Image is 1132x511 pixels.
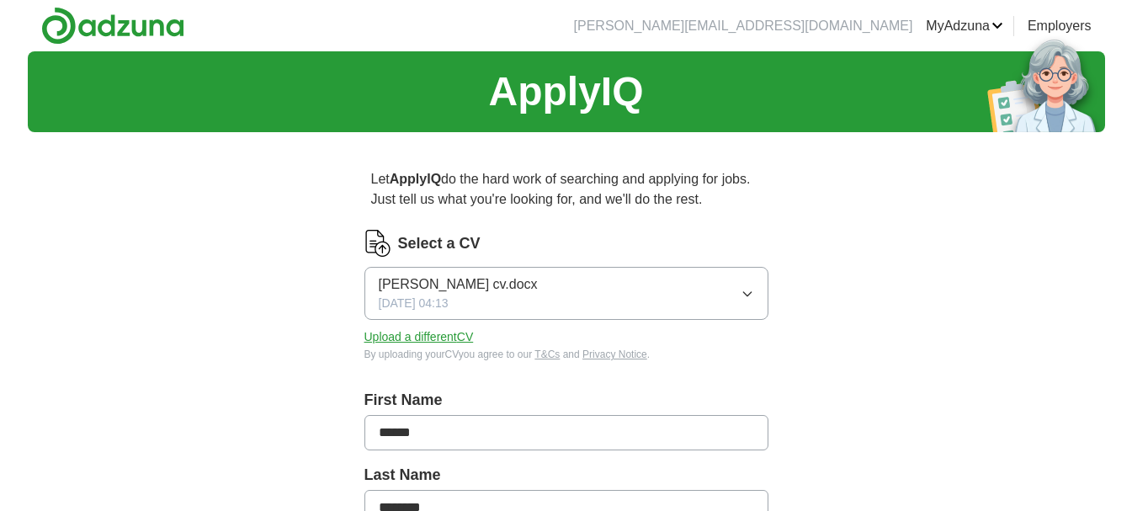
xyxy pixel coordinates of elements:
[1028,16,1092,36] a: Employers
[364,328,474,346] button: Upload a differentCV
[390,172,441,186] strong: ApplyIQ
[41,7,184,45] img: Adzuna logo
[364,267,768,320] button: [PERSON_NAME] cv.docx[DATE] 04:13
[364,389,768,412] label: First Name
[926,16,1003,36] a: MyAdzuna
[398,232,481,255] label: Select a CV
[582,349,647,360] a: Privacy Notice
[379,295,449,312] span: [DATE] 04:13
[364,347,768,362] div: By uploading your CV you agree to our and .
[364,162,768,216] p: Let do the hard work of searching and applying for jobs. Just tell us what you're looking for, an...
[574,16,913,36] li: [PERSON_NAME][EMAIL_ADDRESS][DOMAIN_NAME]
[488,61,643,122] h1: ApplyIQ
[364,464,768,487] label: Last Name
[379,274,538,295] span: [PERSON_NAME] cv.docx
[534,349,560,360] a: T&Cs
[364,230,391,257] img: CV Icon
